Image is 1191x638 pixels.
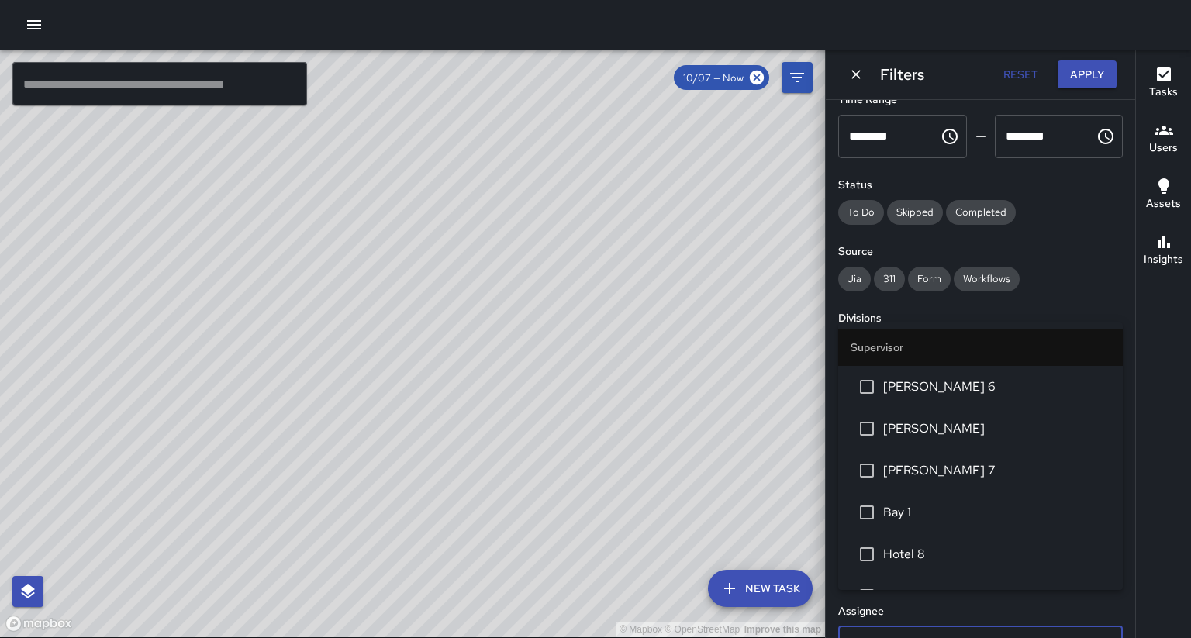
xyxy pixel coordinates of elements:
span: Skipped [887,205,943,219]
h6: Tasks [1149,84,1178,101]
div: Completed [946,200,1016,225]
h6: Assignee [838,603,1123,620]
button: Filters [782,62,813,93]
span: [PERSON_NAME] 13 [883,587,1110,605]
button: Dismiss [844,63,868,86]
button: Choose time, selected time is 12:00 AM [934,121,965,152]
span: Completed [946,205,1016,219]
div: Workflows [954,267,1020,291]
span: Hotel 8 [883,545,1110,564]
span: Jia [838,272,871,285]
span: 10/07 — Now [674,71,753,84]
button: Choose time, selected time is 11:59 PM [1090,121,1121,152]
button: Tasks [1136,56,1191,112]
li: Supervisor [838,329,1123,366]
span: Form [908,272,951,285]
h6: Users [1149,140,1178,157]
span: [PERSON_NAME] 6 [883,378,1110,396]
span: [PERSON_NAME] 7 [883,461,1110,480]
div: 10/07 — Now [674,65,769,90]
div: 311 [874,267,905,291]
span: To Do [838,205,884,219]
h6: Divisions [838,310,1123,327]
h6: Assets [1146,195,1181,212]
button: Assets [1136,167,1191,223]
div: To Do [838,200,884,225]
button: Users [1136,112,1191,167]
h6: Status [838,177,1123,194]
button: Reset [996,60,1045,89]
span: 311 [874,272,905,285]
div: Form [908,267,951,291]
h6: Source [838,243,1123,260]
button: Insights [1136,223,1191,279]
span: Workflows [954,272,1020,285]
h6: Filters [880,62,924,87]
span: Bay 1 [883,503,1110,522]
button: New Task [708,570,813,607]
h6: Insights [1144,251,1183,268]
button: Apply [1058,60,1117,89]
span: [PERSON_NAME] [883,419,1110,438]
div: Skipped [887,200,943,225]
h6: Time Range [838,91,1123,109]
div: Jia [838,267,871,291]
